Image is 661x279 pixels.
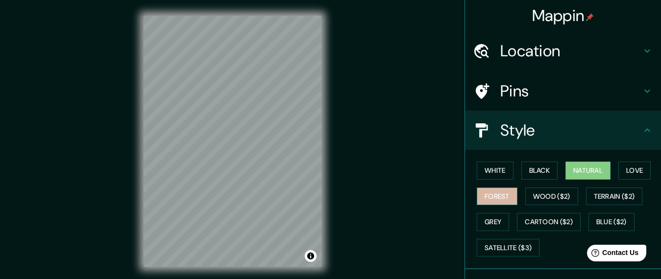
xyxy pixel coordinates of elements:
[565,162,611,180] button: Natural
[477,239,539,257] button: Satellite ($3)
[525,187,578,206] button: Wood ($2)
[517,213,581,231] button: Cartoon ($2)
[500,81,641,101] h4: Pins
[500,41,641,61] h4: Location
[532,6,594,25] h4: Mappin
[500,120,641,140] h4: Style
[477,213,509,231] button: Grey
[588,213,635,231] button: Blue ($2)
[618,162,651,180] button: Love
[477,187,517,206] button: Forest
[586,13,594,21] img: pin-icon.png
[465,71,661,111] div: Pins
[465,111,661,150] div: Style
[465,31,661,70] div: Location
[144,16,321,267] canvas: Map
[574,241,650,268] iframe: Help widget launcher
[586,187,643,206] button: Terrain ($2)
[521,162,558,180] button: Black
[477,162,514,180] button: White
[305,250,317,262] button: Toggle attribution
